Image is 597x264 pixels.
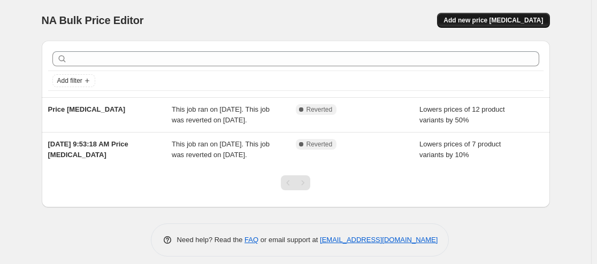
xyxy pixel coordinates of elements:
button: Add filter [52,74,95,87]
span: Lowers prices of 12 product variants by 50% [419,105,505,124]
span: Add new price [MEDICAL_DATA] [443,16,543,25]
a: FAQ [244,236,258,244]
span: This job ran on [DATE]. This job was reverted on [DATE]. [172,105,270,124]
span: Reverted [307,140,333,149]
span: Need help? Read the [177,236,245,244]
span: [DATE] 9:53:18 AM Price [MEDICAL_DATA] [48,140,128,159]
button: Add new price [MEDICAL_DATA] [437,13,549,28]
nav: Pagination [281,175,310,190]
span: NA Bulk Price Editor [42,14,144,26]
a: [EMAIL_ADDRESS][DOMAIN_NAME] [320,236,438,244]
span: Lowers prices of 7 product variants by 10% [419,140,501,159]
span: Price [MEDICAL_DATA] [48,105,126,113]
span: Reverted [307,105,333,114]
span: or email support at [258,236,320,244]
span: Add filter [57,76,82,85]
span: This job ran on [DATE]. This job was reverted on [DATE]. [172,140,270,159]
